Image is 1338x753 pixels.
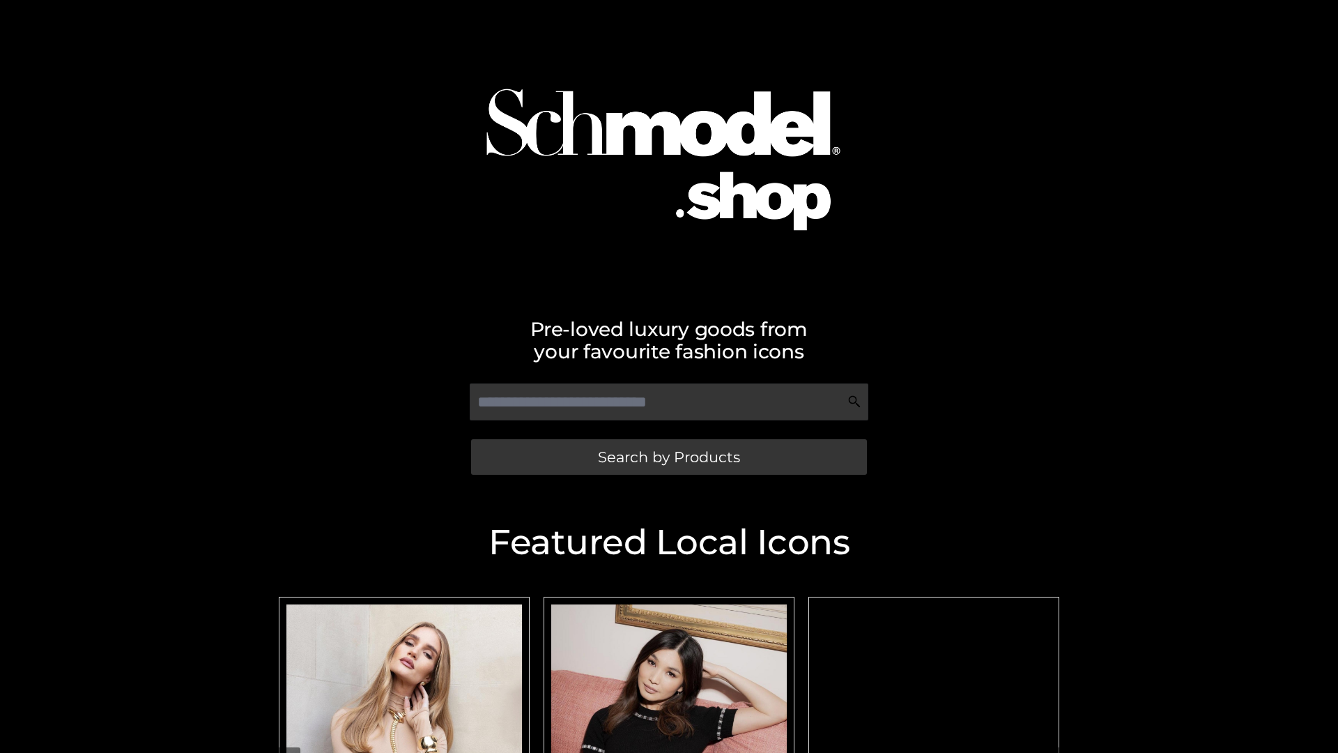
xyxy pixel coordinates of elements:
[598,450,740,464] span: Search by Products
[471,439,867,475] a: Search by Products
[272,318,1066,363] h2: Pre-loved luxury goods from your favourite fashion icons
[847,395,861,409] img: Search Icon
[272,525,1066,560] h2: Featured Local Icons​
